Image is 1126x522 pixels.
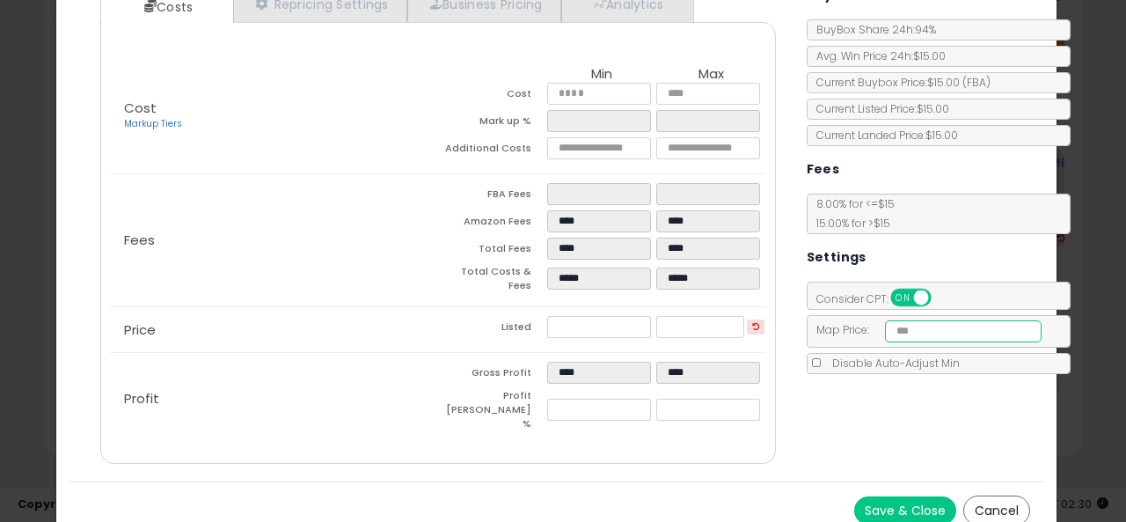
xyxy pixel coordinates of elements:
[438,83,547,110] td: Cost
[438,265,547,298] td: Total Costs & Fees
[438,316,547,343] td: Listed
[808,22,936,37] span: BuyBox Share 24h: 94%
[110,392,438,406] p: Profit
[928,290,956,305] span: OFF
[808,75,991,90] span: Current Buybox Price:
[807,158,840,180] h5: Fees
[438,137,547,165] td: Additional Costs
[110,323,438,337] p: Price
[547,67,656,83] th: Min
[962,75,991,90] span: ( FBA )
[438,110,547,137] td: Mark up %
[927,75,991,90] span: $15.00
[808,216,890,231] span: 15.00 % for > $15
[808,48,946,63] span: Avg. Win Price 24h: $15.00
[807,246,866,268] h5: Settings
[892,290,914,305] span: ON
[438,210,547,238] td: Amazon Fees
[808,322,1042,337] span: Map Price:
[110,233,438,247] p: Fees
[438,183,547,210] td: FBA Fees
[110,101,438,131] p: Cost
[808,196,895,231] span: 8.00 % for <= $15
[823,356,960,371] span: Disable Auto-Adjust Min
[438,389,547,436] td: Profit [PERSON_NAME] %
[124,117,182,130] a: Markup Tiers
[438,238,547,265] td: Total Fees
[438,362,547,389] td: Gross Profit
[808,128,958,143] span: Current Landed Price: $15.00
[808,101,949,116] span: Current Listed Price: $15.00
[808,291,954,306] span: Consider CPT:
[656,67,765,83] th: Max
